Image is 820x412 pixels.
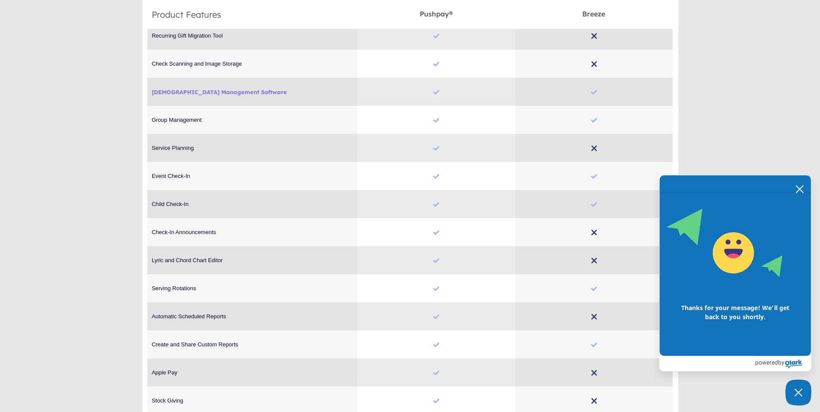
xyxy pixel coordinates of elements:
[147,201,357,207] span: Child Check-In
[420,5,453,18] span: Pushpay®
[590,32,597,39] img: no
[147,341,357,348] span: Create and Share Custom Reports
[433,117,440,124] img: no
[667,295,804,330] span: Thanks for your message! We'll get back to you shortly.
[755,356,811,371] a: Powered by Olark
[147,60,357,67] span: Check Scanning and Image Storage
[590,89,597,95] img: no
[433,285,440,292] img: no
[147,32,357,39] span: Recurring Gift Migration Tool
[147,229,357,235] span: Check-In Announcements
[433,201,440,208] img: no
[147,145,357,151] span: Service Planning
[152,9,221,20] span: Product Features
[433,173,440,180] img: no
[433,229,440,236] img: no
[590,397,597,404] img: no
[590,145,597,152] img: no
[590,257,597,264] img: no
[590,341,597,348] img: no
[433,60,440,67] img: no
[590,60,597,67] img: no
[433,397,440,404] img: yes
[755,357,778,368] span: powered
[590,201,597,208] img: no
[590,313,597,320] img: no
[147,397,357,404] span: Stock Giving
[147,257,357,263] span: Lyric and Chord Chart Editor
[785,380,811,406] button: Close Chatbox
[147,369,357,376] span: Apple Pay
[590,173,597,180] img: no
[590,229,597,236] img: no
[433,145,440,152] img: no
[433,257,440,264] img: no
[590,285,597,292] img: no
[793,183,807,195] button: close chatbox
[147,313,357,320] span: Automatic Scheduled Reports
[433,369,440,376] img: yes
[433,341,440,348] img: no
[778,357,784,368] span: by
[582,5,605,18] span: Breeze
[147,173,357,179] span: Event Check-In
[433,89,440,95] img: no
[433,313,440,320] img: no
[659,175,811,371] div: olark chatbox
[147,285,357,292] span: Serving Rotations
[433,32,440,39] img: no
[152,89,353,95] span: [DEMOGRAPHIC_DATA] Management Software
[590,117,597,124] img: no
[147,117,357,123] span: Group Management
[590,369,597,376] img: no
